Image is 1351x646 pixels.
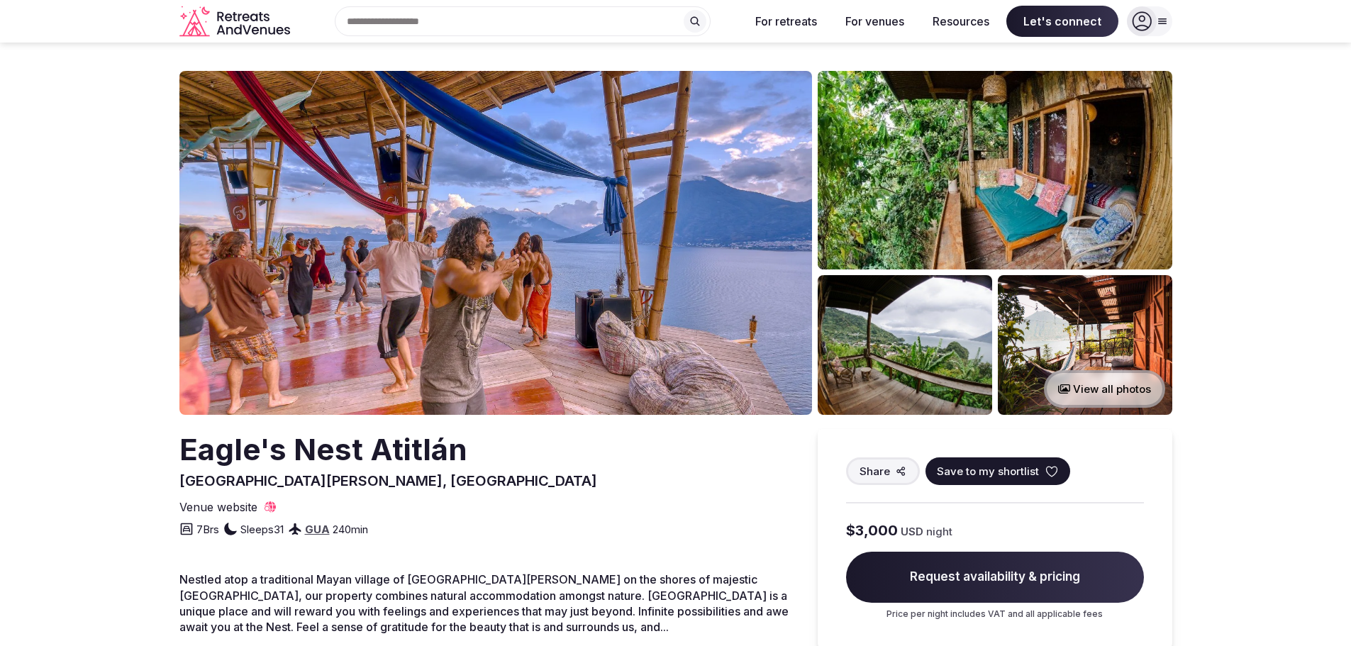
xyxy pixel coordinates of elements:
span: USD [901,524,923,539]
svg: Retreats and Venues company logo [179,6,293,38]
span: 240 min [333,522,368,537]
button: Save to my shortlist [925,457,1070,485]
button: View all photos [1044,370,1165,408]
span: Request availability & pricing [846,552,1144,603]
button: Share [846,457,920,485]
img: Venue gallery photo [818,71,1172,269]
span: Let's connect [1006,6,1118,37]
span: 7 Brs [196,522,219,537]
img: Venue cover photo [179,71,812,415]
span: Nestled atop a traditional Mayan village of [GEOGRAPHIC_DATA][PERSON_NAME] on the shores of majes... [179,572,789,634]
h2: Eagle's Nest Atitlán [179,429,597,471]
button: Resources [921,6,1001,37]
span: night [926,524,952,539]
img: Venue gallery photo [998,275,1172,415]
p: Price per night includes VAT and all applicable fees [846,608,1144,620]
a: Venue website [179,499,277,515]
span: Sleeps 31 [240,522,284,537]
span: [GEOGRAPHIC_DATA][PERSON_NAME], [GEOGRAPHIC_DATA] [179,472,597,489]
img: Venue gallery photo [818,275,992,415]
span: Venue website [179,499,257,515]
span: $3,000 [846,520,898,540]
a: GUA [305,523,330,536]
span: Share [860,464,890,479]
button: For retreats [744,6,828,37]
span: Save to my shortlist [937,464,1039,479]
a: Visit the homepage [179,6,293,38]
button: For venues [834,6,916,37]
